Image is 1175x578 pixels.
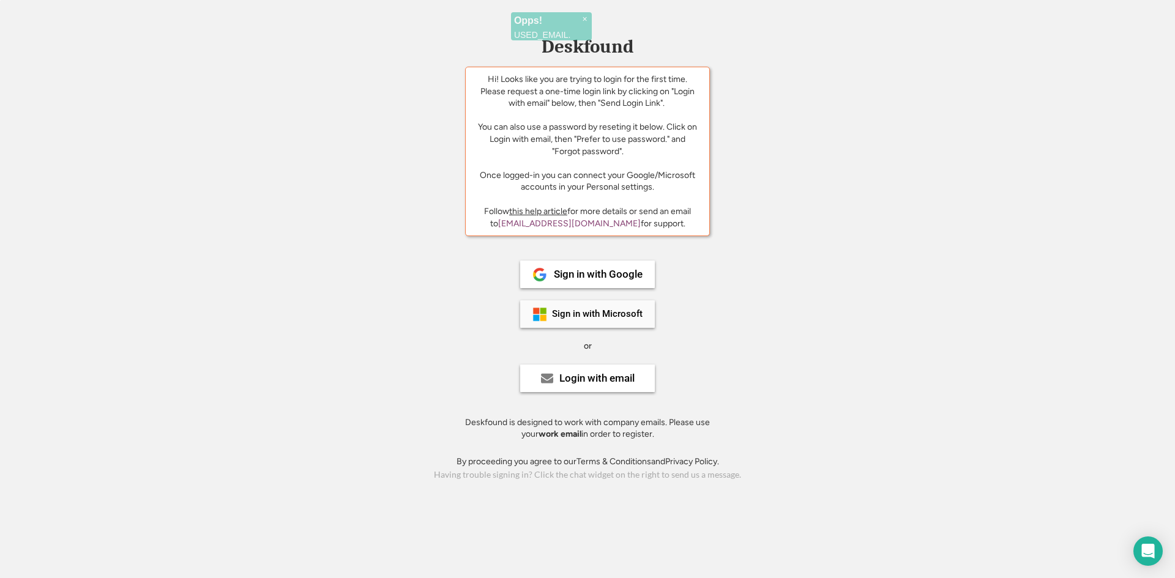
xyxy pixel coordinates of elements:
[475,206,700,229] div: Follow for more details or send an email to for support.
[514,15,589,26] h2: Opps!
[584,340,592,352] div: or
[457,456,719,468] div: By proceeding you agree to our and
[576,456,651,467] a: Terms & Conditions
[552,309,643,319] div: Sign in with Microsoft
[583,14,587,24] span: ×
[532,307,547,322] img: ms-symbollockup_mssymbol_19.png
[475,73,700,193] div: Hi! Looks like you are trying to login for the first time. Please request a one-time login link b...
[665,456,719,467] a: Privacy Policy.
[498,218,641,229] a: [EMAIL_ADDRESS][DOMAIN_NAME]
[1133,536,1163,566] div: Open Intercom Messenger
[535,37,640,56] div: Deskfound
[450,417,725,440] div: Deskfound is designed to work with company emails. Please use your in order to register.
[559,373,635,383] div: Login with email
[509,206,567,217] a: this help article
[514,30,589,92] p: USED_EMAIL. This email is already in use: [PERSON_NAME][EMAIL_ADDRESS][DOMAIN_NAME]
[532,267,547,282] img: 1024px-Google__G__Logo.svg.png
[554,269,643,280] div: Sign in with Google
[539,429,581,439] strong: work email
